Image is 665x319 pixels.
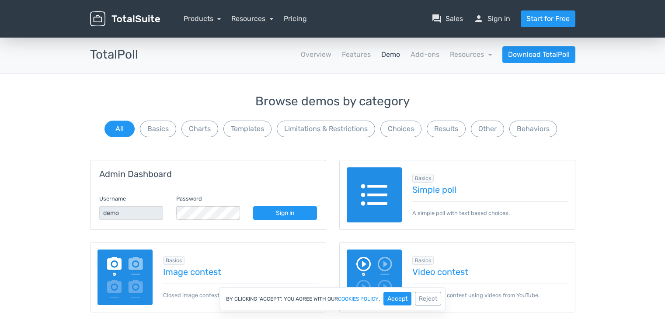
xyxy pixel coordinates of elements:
p: Closed image contest designed as a grid. [163,284,319,299]
a: Resources [231,14,273,23]
img: text-poll.png.webp [347,167,402,223]
button: Limitations & Restrictions [277,121,375,137]
a: Overview [301,49,331,60]
h5: Admin Dashboard [99,169,317,179]
span: person [474,14,484,24]
button: Accept [383,292,411,305]
label: Username [99,194,126,203]
a: Features [342,49,371,60]
button: Templates [223,121,272,137]
button: Choices [380,121,421,137]
button: Reject [415,292,441,305]
a: Video contest [412,267,568,277]
button: Results [427,121,466,137]
p: A simple poll with text based choices. [412,201,568,217]
h3: TotalPoll [90,48,138,62]
a: cookies policy [338,296,379,302]
a: Products [184,14,221,23]
button: Basics [140,121,176,137]
img: video-poll.png.webp [347,250,402,305]
span: question_answer [432,14,442,24]
span: Browse all in Basics [412,174,434,183]
span: Browse all in Basics [163,256,185,265]
a: Pricing [284,14,307,24]
button: Charts [181,121,218,137]
label: Password [176,194,202,203]
a: Sign in [253,206,317,220]
a: personSign in [474,14,510,24]
button: All [104,121,135,137]
h3: Browse demos by category [90,95,575,108]
a: Resources [450,50,492,59]
a: Add-ons [411,49,439,60]
button: Behaviors [509,121,557,137]
a: Demo [381,49,400,60]
a: Simple poll [412,185,568,194]
a: Start for Free [521,10,575,27]
span: Browse all in Basics [412,256,434,265]
img: TotalSuite for WordPress [90,11,160,27]
img: image-poll.png.webp [97,250,153,305]
div: By clicking "Accept", you agree with our . [219,287,446,310]
p: Closed video contest using videos from YouTube. [412,284,568,299]
a: question_answerSales [432,14,463,24]
a: Download TotalPoll [502,46,575,63]
button: Other [471,121,504,137]
a: Image contest [163,267,319,277]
